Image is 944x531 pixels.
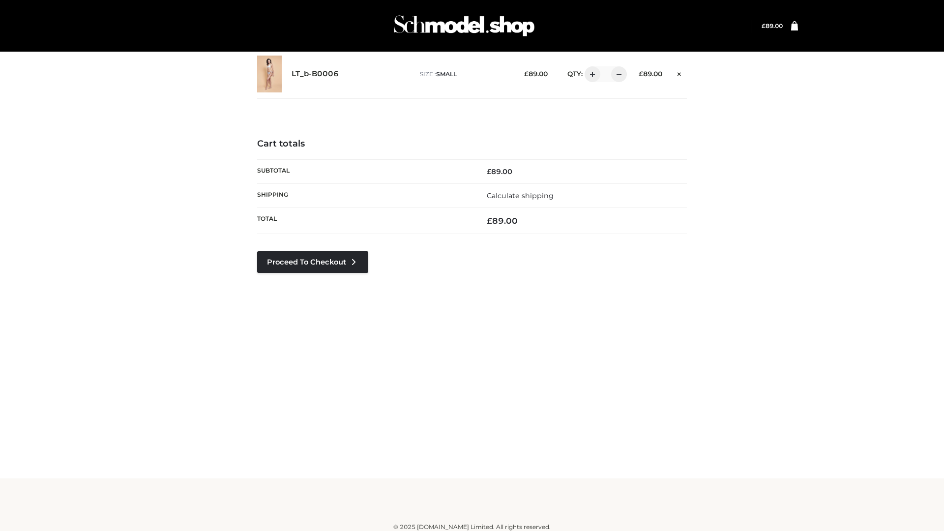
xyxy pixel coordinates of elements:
span: £ [639,70,643,78]
bdi: 89.00 [762,22,783,29]
th: Total [257,208,472,234]
span: SMALL [436,70,457,78]
th: Shipping [257,183,472,207]
h4: Cart totals [257,139,687,149]
a: £89.00 [762,22,783,29]
span: £ [487,216,492,226]
bdi: 89.00 [524,70,548,78]
bdi: 89.00 [639,70,662,78]
span: £ [762,22,766,29]
a: Calculate shipping [487,191,554,200]
p: size : [420,70,509,79]
a: Remove this item [672,66,687,79]
bdi: 89.00 [487,167,512,176]
span: £ [524,70,529,78]
a: LT_b-B0006 [292,69,339,79]
th: Subtotal [257,159,472,183]
bdi: 89.00 [487,216,518,226]
img: Schmodel Admin 964 [390,6,538,45]
div: QTY: [558,66,623,82]
a: Proceed to Checkout [257,251,368,273]
span: £ [487,167,491,176]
